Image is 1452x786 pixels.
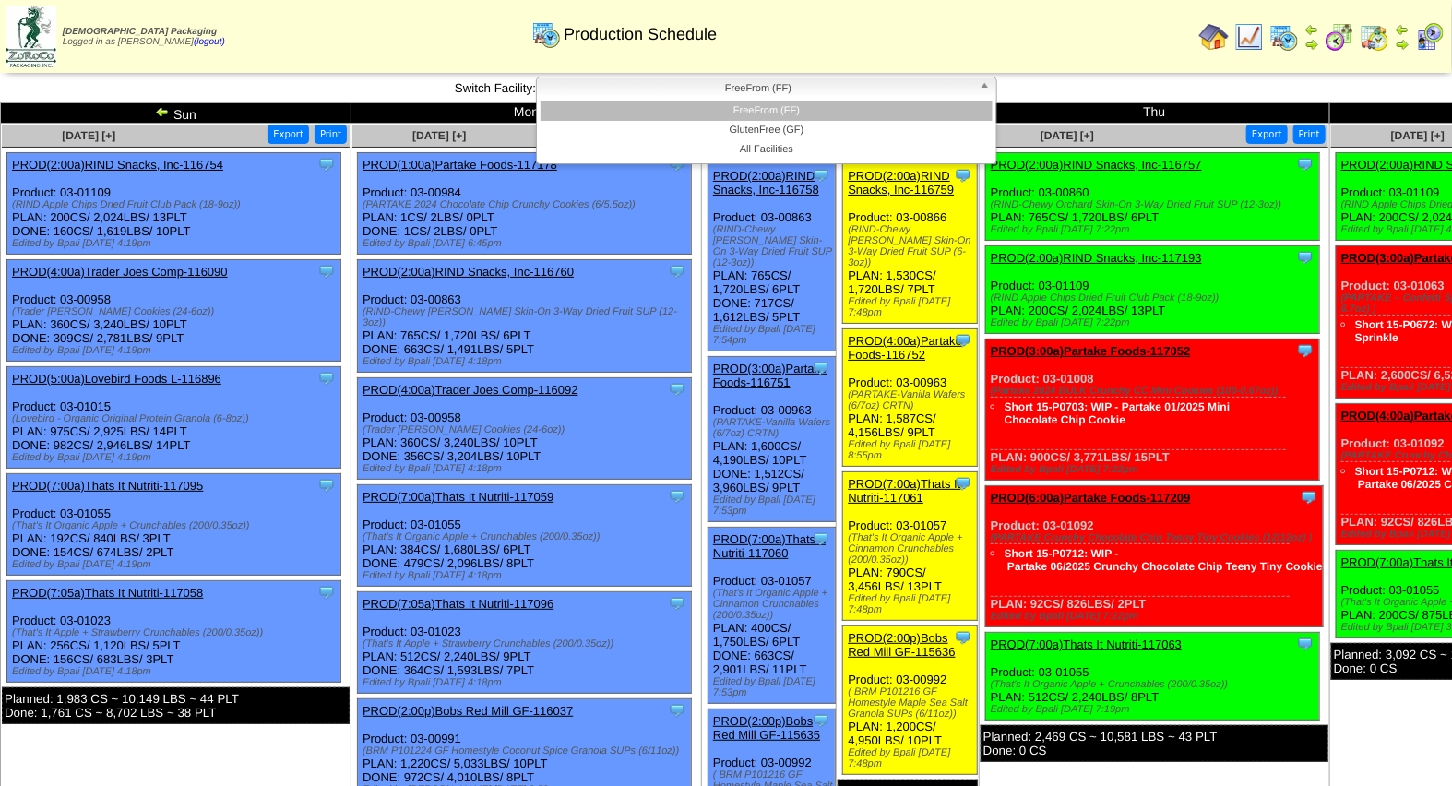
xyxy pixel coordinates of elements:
a: Short 15-P0703: WIP - Partake 01/2025 Mini Chocolate Chip Cookie [1005,400,1231,426]
img: Tooltip [317,262,336,280]
img: Tooltip [668,380,686,399]
img: arrowright.gif [1395,37,1410,52]
span: [DEMOGRAPHIC_DATA] Packaging [63,27,217,37]
div: (Trader [PERSON_NAME] Cookies (24-6oz)) [12,306,340,317]
div: Product: 03-00958 PLAN: 360CS / 3,240LBS / 10PLT DONE: 309CS / 2,781LBS / 9PLT [7,260,341,362]
div: Edited by Bpali [DATE] 7:22pm [991,224,1319,235]
a: [DATE] [+] [1391,129,1445,142]
a: [DATE] [+] [412,129,466,142]
img: Tooltip [1300,488,1318,506]
div: Planned: 1,983 CS ~ 10,149 LBS ~ 44 PLT Done: 1,761 CS ~ 8,702 LBS ~ 38 PLT [2,687,350,724]
div: Edited by Bpali [DATE] 4:18pm [363,570,691,581]
a: [DATE] [+] [62,129,115,142]
div: Product: 03-00992 PLAN: 1,200CS / 4,950LBS / 10PLT [843,626,977,775]
img: Tooltip [812,711,830,730]
a: PROD(2:00a)RIND Snacks, Inc-116760 [363,265,574,279]
img: Tooltip [812,166,830,185]
div: Edited by Bpali [DATE] 7:48pm [848,593,976,615]
img: Tooltip [954,166,972,185]
img: line_graph.gif [1234,22,1264,52]
div: (PARTAKE Crunchy Chocolate Chip Teeny Tiny Cookies (12/12oz) ) [991,532,1323,543]
img: Tooltip [317,155,336,173]
div: (RIND Apple Chips Dried Fruit Club Pack (18-9oz)) [12,199,340,210]
div: Edited by Bpali [DATE] 7:54pm [713,324,835,346]
div: Edited by Bpali [DATE] 4:19pm [12,559,340,570]
div: Edited by Bpali [DATE] 7:22pm [991,464,1319,475]
div: Edited by Bpali [DATE] 4:18pm [363,356,691,367]
div: Product: 03-01057 PLAN: 790CS / 3,456LBS / 13PLT [843,472,977,621]
div: (RIND-Chewy Orchard Skin-On 3-Way Dried Fruit SUP (12-3oz)) [991,199,1319,210]
div: (That's It Apple + Strawberry Crunchables (200/0.35oz)) [12,627,340,638]
div: ( BRM P101216 GF Homestyle Maple Sea Salt Granola SUPs (6/11oz)) [848,686,976,720]
div: Product: 03-01055 PLAN: 512CS / 2,240LBS / 8PLT [985,633,1319,720]
img: arrowleft.gif [1304,22,1319,37]
a: PROD(7:00a)Thats It Nutriti-117063 [991,637,1182,651]
div: (That's It Organic Apple + Cinnamon Crunchables (200/0.35oz)) [713,588,835,621]
a: PROD(2:00p)Bobs Red Mill GF-115635 [713,714,820,742]
div: Product: 03-00860 PLAN: 765CS / 1,720LBS / 6PLT [985,153,1319,241]
div: (That's It Organic Apple + Crunchables (200/0.35oz)) [363,531,691,542]
img: home.gif [1199,22,1229,52]
img: Tooltip [1296,155,1315,173]
img: Tooltip [812,359,830,377]
li: GlutenFree (GF) [541,121,993,140]
div: Product: 03-00958 PLAN: 360CS / 3,240LBS / 10PLT DONE: 356CS / 3,204LBS / 10PLT [358,378,692,480]
div: Product: 03-01092 PLAN: 92CS / 826LBS / 2PLT [985,486,1323,627]
a: PROD(2:00a)RIND Snacks, Inc-116757 [991,158,1202,172]
a: PROD(2:00a)RIND Snacks, Inc-116754 [12,158,223,172]
img: Tooltip [668,487,686,506]
div: Edited by Bpali [DATE] 7:22pm [991,611,1323,622]
a: PROD(7:05a)Thats It Nutriti-117058 [12,586,203,600]
img: arrowleft.gif [155,104,170,119]
img: Tooltip [954,331,972,350]
div: (RIND Apple Chips Dried Fruit Club Pack (18-9oz)) [991,292,1319,304]
div: Edited by Bpali [DATE] 4:19pm [12,345,340,356]
img: Tooltip [668,262,686,280]
div: Product: 03-01057 PLAN: 400CS / 1,750LBS / 6PLT DONE: 663CS / 2,901LBS / 11PLT [708,528,836,704]
div: (That's It Apple + Strawberry Crunchables (200/0.35oz)) [363,638,691,649]
a: Short 15-P0712: WIP ‐ Partake 06/2025 Crunchy Chocolate Chip Teeny Tiny Cookie [1005,547,1323,573]
img: calendarblend.gif [1325,22,1354,52]
div: (RIND-Chewy [PERSON_NAME] Skin-On 3-Way Dried Fruit SUP (12-3oz)) [713,224,835,268]
img: Tooltip [317,369,336,387]
a: PROD(2:00a)RIND Snacks, Inc-116758 [713,169,819,196]
img: calendarprod.gif [531,19,561,49]
span: FreeFrom (FF) [544,77,972,100]
div: (Lovebird - Organic Original Protein Granola (6-8oz)) [12,413,340,424]
div: (PARTAKE-Vanilla Wafers (6/7oz) CRTN) [848,389,976,411]
div: Product: 03-00863 PLAN: 765CS / 1,720LBS / 6PLT DONE: 717CS / 1,612LBS / 5PLT [708,164,836,351]
div: Product: 03-01023 PLAN: 256CS / 1,120LBS / 5PLT DONE: 156CS / 683LBS / 3PLT [7,581,341,683]
img: Tooltip [1296,635,1315,653]
img: zoroco-logo-small.webp [6,6,56,67]
a: PROD(2:00p)Bobs Red Mill GF-115636 [848,631,955,659]
img: Tooltip [317,476,336,494]
a: PROD(3:00a)Partake Foods-116751 [713,362,827,389]
img: Tooltip [1296,341,1315,360]
div: Edited by Bpali [DATE] 7:22pm [991,317,1319,328]
span: Logged in as [PERSON_NAME] [63,27,225,47]
a: PROD(7:00a)Thats It Nutriti-117059 [363,490,553,504]
div: (That's It Organic Apple + Cinnamon Crunchables (200/0.35oz)) [848,532,976,566]
a: PROD(7:00a)Thats It Nutriti-117061 [848,477,960,505]
button: Print [315,125,347,144]
div: (BRM P101224 GF Homestyle Coconut Spice Granola SUPs (6/11oz)) [363,745,691,756]
div: Edited by Bpali [DATE] 4:18pm [363,677,691,688]
div: Product: 03-01008 PLAN: 900CS / 3,771LBS / 15PLT [985,339,1319,481]
a: [DATE] [+] [1041,129,1094,142]
button: Export [268,125,309,144]
td: Sun [1,103,351,124]
div: (That's It Organic Apple + Crunchables (200/0.35oz)) [12,520,340,531]
a: PROD(2:00a)RIND Snacks, Inc-116759 [848,169,954,196]
a: PROD(1:00a)Partake Foods-117178 [363,158,557,172]
img: Tooltip [668,701,686,720]
img: Tooltip [668,594,686,613]
div: (PARTAKE 2024 Chocolate Chip Crunchy Cookies (6/5.5oz)) [363,199,691,210]
div: Product: 03-01109 PLAN: 200CS / 2,024LBS / 13PLT [985,246,1319,334]
img: arrowleft.gif [1395,22,1410,37]
div: Planned: 2,469 CS ~ 10,581 LBS ~ 43 PLT Done: 0 CS [981,725,1328,762]
a: PROD(2:00p)Bobs Red Mill GF-116037 [363,704,573,718]
div: Product: 03-01055 PLAN: 384CS / 1,680LBS / 6PLT DONE: 479CS / 2,096LBS / 8PLT [358,485,692,587]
